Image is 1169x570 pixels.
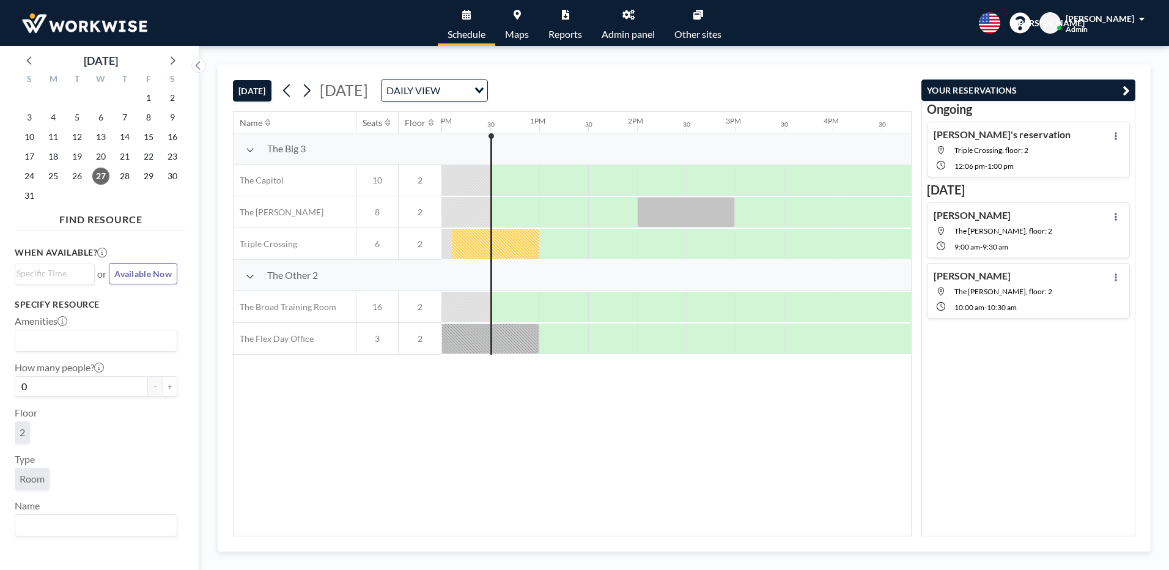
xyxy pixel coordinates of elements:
h4: [PERSON_NAME] [934,209,1011,221]
span: Available Now [114,268,172,279]
div: T [65,72,89,88]
input: Search for option [17,333,170,349]
div: 12PM [432,116,452,125]
span: 16 [356,302,398,313]
span: Friday, August 1, 2025 [140,89,157,106]
span: 1:00 PM [987,161,1014,171]
label: Amenities [15,315,67,327]
span: - [984,303,987,312]
span: Friday, August 15, 2025 [140,128,157,146]
div: M [42,72,65,88]
span: Other sites [674,29,721,39]
input: Search for option [17,517,170,533]
span: Sunday, August 24, 2025 [21,168,38,185]
span: 2 [399,302,441,313]
span: [PERSON_NAME] [1066,13,1134,24]
h3: Specify resource [15,299,177,310]
span: Tuesday, August 26, 2025 [68,168,86,185]
div: 4PM [824,116,839,125]
span: The Other 2 [267,269,318,281]
span: 2 [399,333,441,344]
span: Thursday, August 21, 2025 [116,148,133,165]
span: Wednesday, August 27, 2025 [92,168,109,185]
span: Saturday, August 30, 2025 [164,168,181,185]
span: Saturday, August 16, 2025 [164,128,181,146]
span: 12:06 PM [954,161,985,171]
span: 9:00 AM [954,242,980,251]
button: YOUR RESERVATIONS [921,80,1135,101]
span: 2 [399,175,441,186]
span: Tuesday, August 12, 2025 [68,128,86,146]
span: Saturday, August 2, 2025 [164,89,181,106]
div: W [89,72,113,88]
span: Room [20,473,45,485]
span: Saturday, August 23, 2025 [164,148,181,165]
h3: Ongoing [927,102,1130,117]
span: 9:30 AM [983,242,1008,251]
span: The Capitol [234,175,284,186]
button: Available Now [109,263,177,284]
span: The James, floor: 2 [954,287,1052,296]
div: 30 [683,120,690,128]
span: DAILY VIEW [384,83,443,98]
div: Search for option [382,80,487,101]
h4: [PERSON_NAME]'s reservation [934,128,1071,141]
span: Sunday, August 3, 2025 [21,109,38,126]
span: The James, floor: 2 [954,226,1052,235]
span: Monday, August 11, 2025 [45,128,62,146]
span: 2 [399,207,441,218]
label: How many people? [15,361,104,374]
span: Sunday, August 17, 2025 [21,148,38,165]
span: 2 [399,239,441,250]
input: Search for option [17,267,87,280]
span: or [97,268,106,280]
span: Sunday, August 31, 2025 [21,187,38,204]
span: Thursday, August 7, 2025 [116,109,133,126]
span: - [985,161,987,171]
div: F [136,72,160,88]
div: Search for option [15,330,177,351]
span: 10:30 AM [987,303,1017,312]
span: Monday, August 18, 2025 [45,148,62,165]
span: Wednesday, August 6, 2025 [92,109,109,126]
label: Name [15,500,40,512]
div: Search for option [15,264,94,283]
h4: [PERSON_NAME] [934,270,1011,282]
span: Triple Crossing, floor: 2 [954,146,1028,155]
span: Friday, August 29, 2025 [140,168,157,185]
span: The [PERSON_NAME] [234,207,323,218]
span: Saturday, August 9, 2025 [164,109,181,126]
span: 8 [356,207,398,218]
span: 10:00 AM [954,303,984,312]
span: The Big 3 [267,142,306,155]
button: [DATE] [233,80,271,102]
div: 30 [781,120,788,128]
span: Tuesday, August 19, 2025 [68,148,86,165]
span: Wednesday, August 20, 2025 [92,148,109,165]
img: organization-logo [20,11,150,35]
span: - [980,242,983,251]
span: Maps [505,29,529,39]
label: Floor [15,407,37,419]
h3: [DATE] [927,182,1130,198]
span: Wednesday, August 13, 2025 [92,128,109,146]
span: [DATE] [320,81,368,99]
span: Sunday, August 10, 2025 [21,128,38,146]
div: [DATE] [84,52,118,69]
span: Schedule [448,29,485,39]
span: Triple Crossing [234,239,297,250]
h4: FIND RESOURCE [15,209,187,226]
label: Type [15,453,35,465]
div: S [160,72,184,88]
span: Monday, August 25, 2025 [45,168,62,185]
span: Thursday, August 28, 2025 [116,168,133,185]
span: Friday, August 8, 2025 [140,109,157,126]
span: 3 [356,333,398,344]
div: 1PM [530,116,545,125]
div: S [18,72,42,88]
button: + [163,376,177,397]
div: Name [240,117,262,128]
span: 2 [20,426,25,439]
div: 30 [585,120,592,128]
span: Admin [1066,24,1088,34]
